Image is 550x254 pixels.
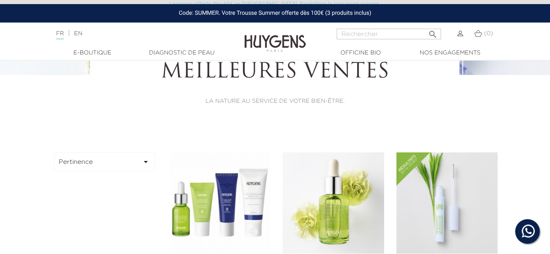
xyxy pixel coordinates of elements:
[337,29,441,39] input: Rechercher
[74,31,82,36] a: EN
[244,22,306,53] img: Huygens
[52,49,134,57] a: E-Boutique
[141,157,151,167] i: 
[484,31,493,36] span: (0)
[56,31,64,39] a: FR
[396,152,498,254] img: Le Booster - Soin Cils & Sourcils
[409,49,491,57] a: Nos engagements
[428,27,438,37] i: 
[113,97,437,106] p: LA NATURE AU SERVICE DE VOTRE BIEN-ÊTRE.
[113,60,437,85] h1: Meilleures Ventes
[141,49,223,57] a: Diagnostic de peau
[283,152,384,254] img: Le Concentré Hyaluronique
[426,26,440,37] button: 
[52,29,223,39] div: |
[320,49,402,57] a: Officine Bio
[54,152,156,171] button: Pertinence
